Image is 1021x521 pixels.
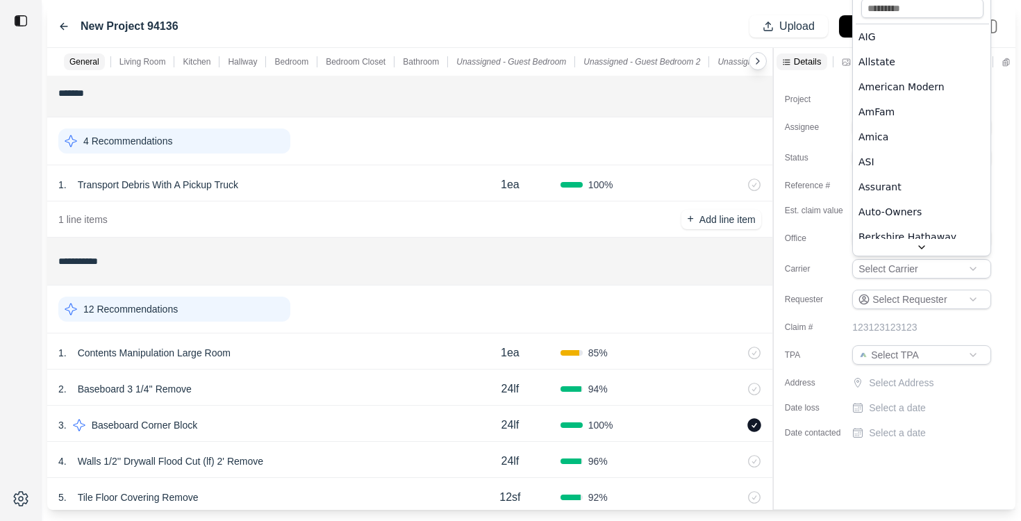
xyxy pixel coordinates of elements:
span: Auto-Owners [858,205,922,219]
span: AmFam [858,105,895,119]
span: Allstate [858,55,895,69]
span: Assurant [858,180,902,194]
span: American Modern [858,80,945,94]
span: Berkshire Hathaway [858,230,956,244]
span: Amica [858,130,888,144]
span: AIG [858,30,876,44]
span: ASI [858,155,874,169]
